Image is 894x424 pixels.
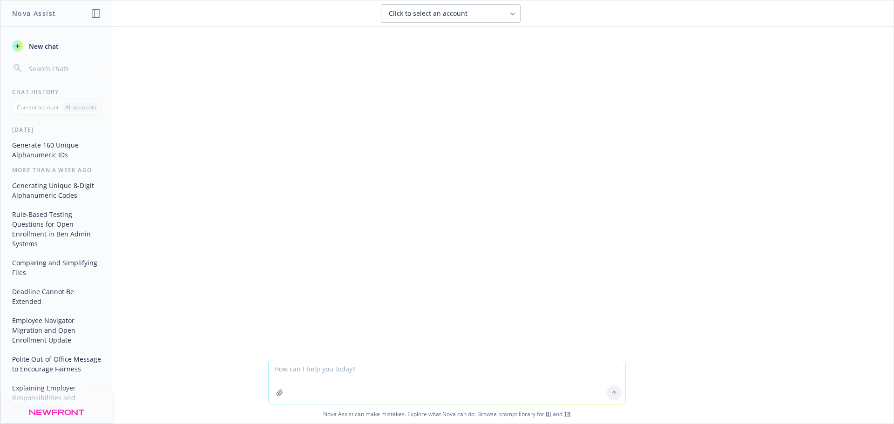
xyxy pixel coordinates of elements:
div: Chat History [1,88,112,96]
span: Click to select an account [389,9,467,18]
input: Search chats [27,62,101,75]
p: All accounts [65,103,96,111]
button: New chat [8,38,105,54]
button: Explaining Employer Responsibilities and Renewal Process [8,380,105,415]
button: Generating Unique 8-Digit Alphanumeric Codes [8,178,105,203]
button: Rule-Based Testing Questions for Open Enrollment in Ben Admin Systems [8,207,105,251]
div: [DATE] [1,126,112,134]
a: BI [546,410,551,418]
div: More than a week ago [1,166,112,174]
button: Click to select an account [381,4,521,23]
button: Polite Out-of-Office Message to Encourage Fairness [8,351,105,377]
a: TR [564,410,571,418]
button: Comparing and Simplifying Files [8,255,105,280]
h1: Nova Assist [12,8,56,18]
span: Nova Assist can make mistakes. Explore what Nova can do: Browse prompt library for and [4,404,890,424]
p: Current account [17,103,59,111]
button: Deadline Cannot Be Extended [8,284,105,309]
button: Employee Navigator Migration and Open Enrollment Update [8,313,105,348]
span: New chat [27,41,59,51]
button: Generate 160 Unique Alphanumeric IDs [8,137,105,162]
